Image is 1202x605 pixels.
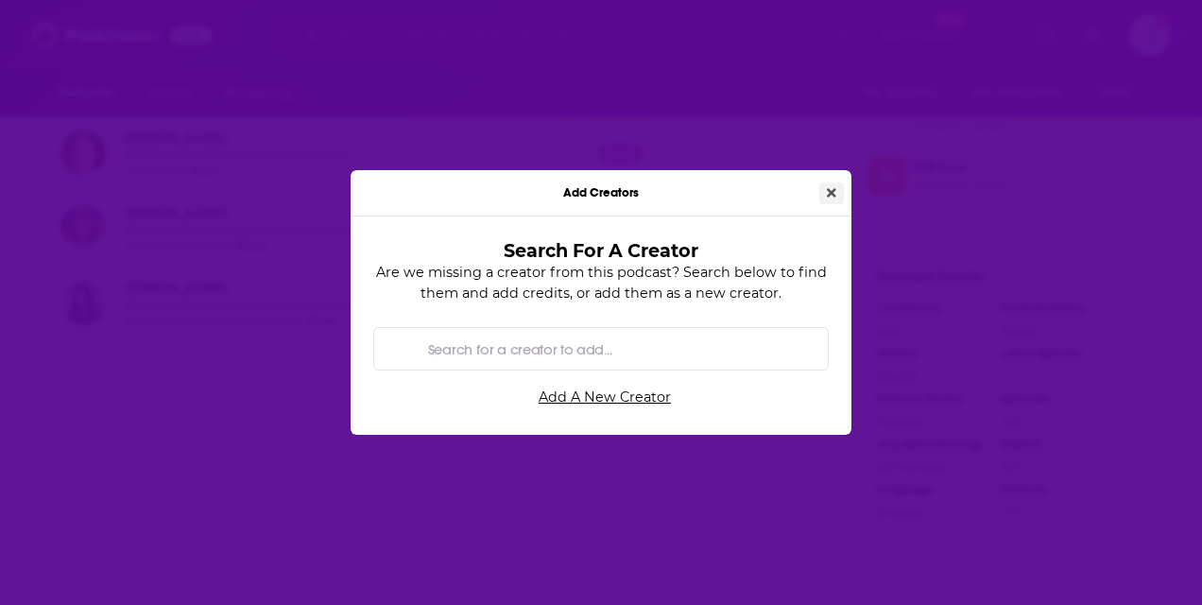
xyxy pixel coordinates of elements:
[351,170,851,216] div: Add Creators
[373,262,829,304] p: Are we missing a creator from this podcast? Search below to find them and add credits, or add the...
[381,382,829,413] a: Add A New Creator
[421,327,813,370] input: Search for a creator to add...
[373,327,829,371] div: Search by entity type
[819,182,844,204] button: Close
[404,239,798,262] h3: Search For A Creator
